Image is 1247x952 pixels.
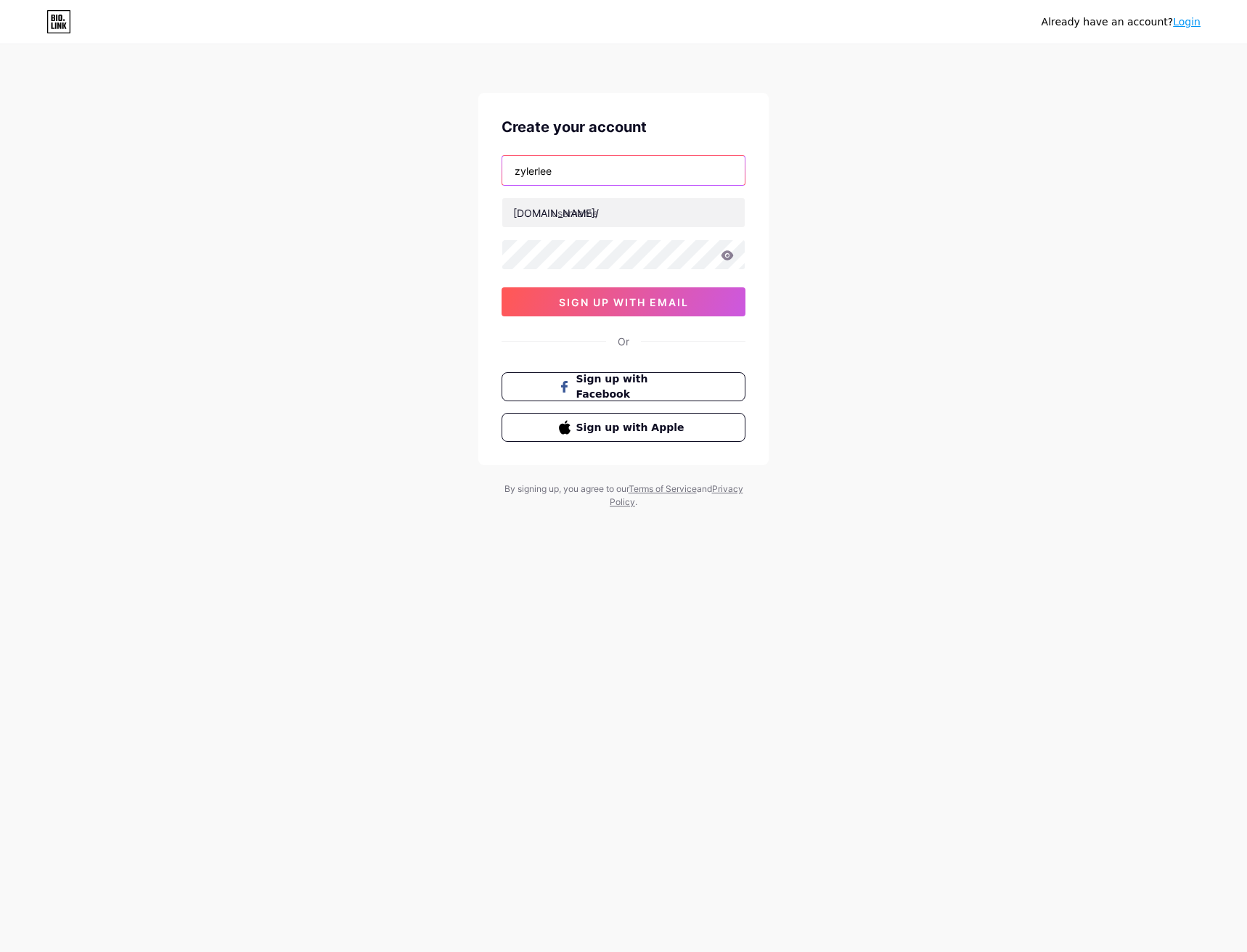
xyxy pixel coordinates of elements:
div: Or [618,334,629,349]
span: Sign up with Apple [576,420,689,435]
button: Sign up with Apple [502,413,745,442]
input: Email [502,156,745,185]
button: Sign up with Facebook [502,372,745,401]
button: sign up with email [502,287,745,316]
div: [DOMAIN_NAME]/ [513,205,599,221]
input: username [502,198,745,227]
span: sign up with email [559,296,689,308]
div: Already have an account? [1042,15,1201,30]
span: Sign up with Facebook [576,372,689,402]
div: By signing up, you agree to our and . [500,483,747,509]
a: Terms of Service [629,483,697,494]
a: Login [1173,16,1201,28]
div: Create your account [502,116,745,138]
